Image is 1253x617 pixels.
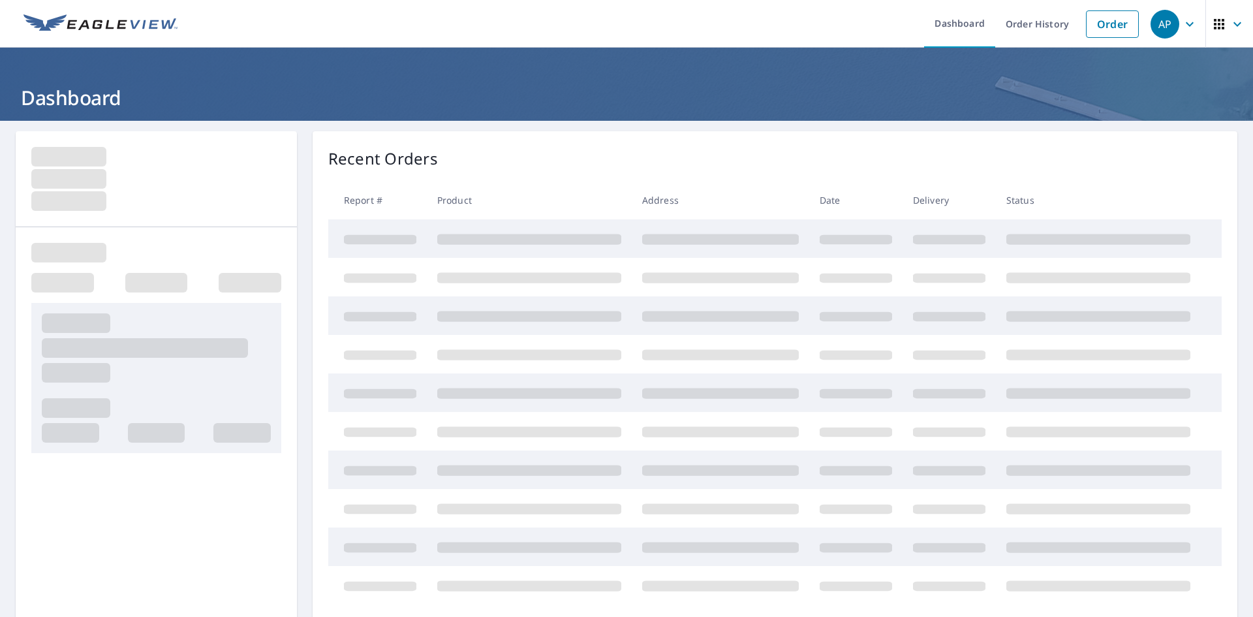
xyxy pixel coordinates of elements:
div: AP [1151,10,1179,39]
img: EV Logo [23,14,178,34]
h1: Dashboard [16,84,1237,111]
th: Product [427,181,632,219]
p: Recent Orders [328,147,438,170]
th: Address [632,181,809,219]
a: Order [1086,10,1139,38]
th: Date [809,181,903,219]
th: Delivery [903,181,996,219]
th: Report # [328,181,427,219]
th: Status [996,181,1201,219]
